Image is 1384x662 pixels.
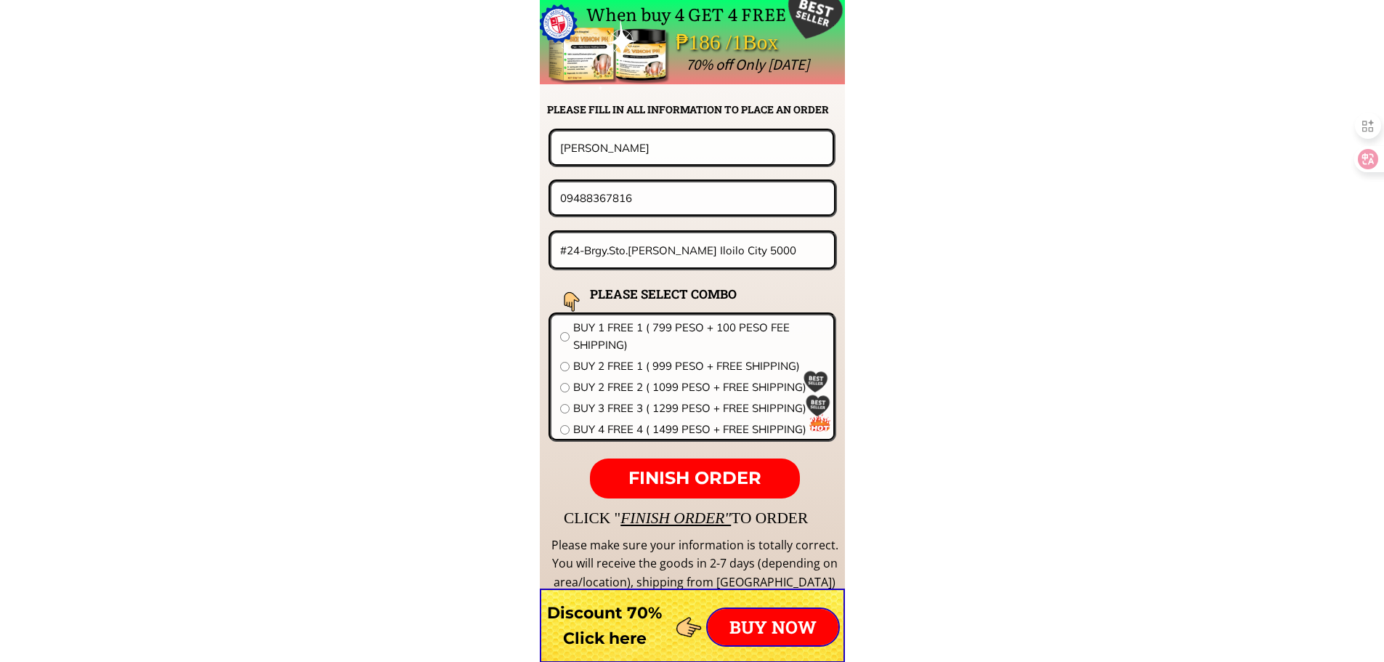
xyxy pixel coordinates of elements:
span: BUY 2 FREE 1 ( 999 PESO + FREE SHIPPING) [573,358,825,375]
span: BUY 4 FREE 4 ( 1499 PESO + FREE SHIPPING) [573,421,825,438]
input: Your name [557,132,827,164]
h2: PLEASE FILL IN ALL INFORMATION TO PLACE AN ORDER [547,102,843,118]
div: ₱186 /1Box [676,25,820,60]
span: BUY 3 FREE 3 ( 1299 PESO + FREE SHIPPING) [573,400,825,417]
span: FINISH ORDER" [620,509,731,527]
div: CLICK " TO ORDER [564,506,1232,530]
span: FINISH ORDER [628,467,761,488]
div: Please make sure your information is totally correct. You will receive the goods in 2-7 days (dep... [549,536,840,592]
div: 70% off Only [DATE] [686,52,1134,77]
input: Phone number [557,182,829,214]
span: BUY 2 FREE 2 ( 1099 PESO + FREE SHIPPING) [573,379,825,396]
p: BUY NOW [708,609,838,645]
input: Address [557,233,830,267]
h3: Discount 70% Click here [540,600,670,651]
span: BUY 1 FREE 1 ( 799 PESO + 100 PESO FEE SHIPPING) [573,319,825,354]
h2: PLEASE SELECT COMBO [590,284,773,304]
